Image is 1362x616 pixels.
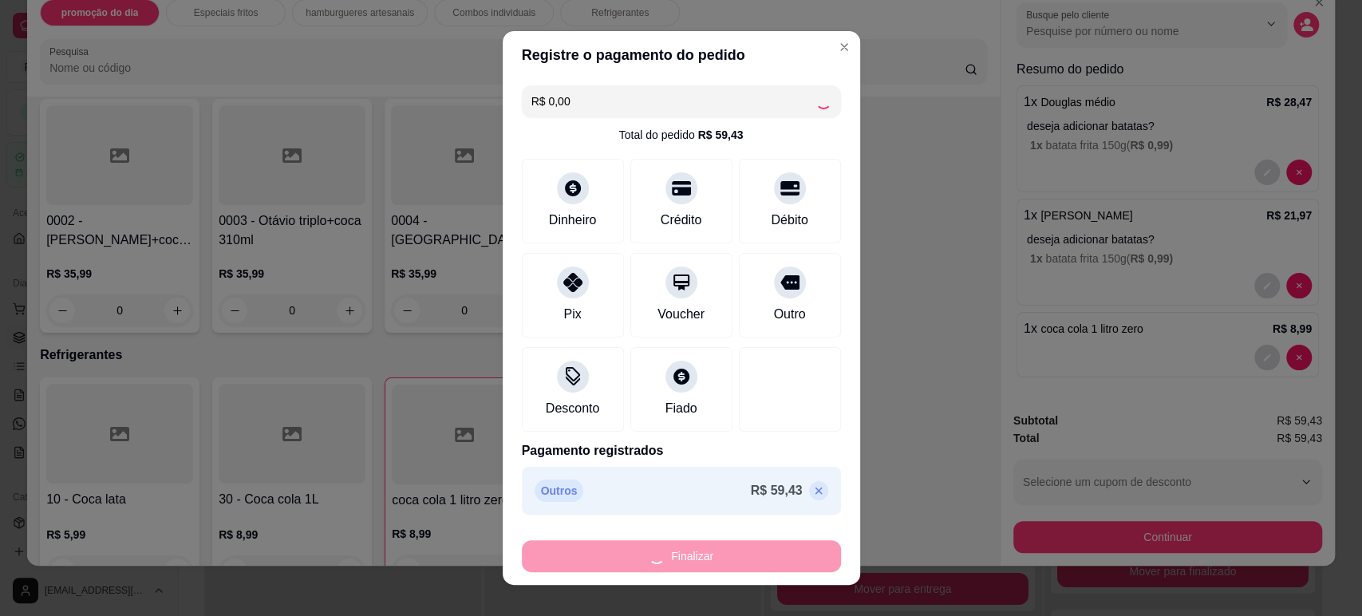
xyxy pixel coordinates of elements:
[563,305,581,324] div: Pix
[751,481,803,500] p: R$ 59,43
[535,480,584,502] p: Outros
[815,93,831,109] div: Loading
[771,211,807,230] div: Débito
[665,399,697,418] div: Fiado
[773,305,805,324] div: Outro
[619,127,744,143] div: Total do pedido
[522,441,841,460] p: Pagamento registrados
[831,34,857,60] button: Close
[503,31,860,79] header: Registre o pagamento do pedido
[661,211,702,230] div: Crédito
[698,127,744,143] div: R$ 59,43
[657,305,705,324] div: Voucher
[531,85,815,117] input: Ex.: hambúrguer de cordeiro
[549,211,597,230] div: Dinheiro
[546,399,600,418] div: Desconto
